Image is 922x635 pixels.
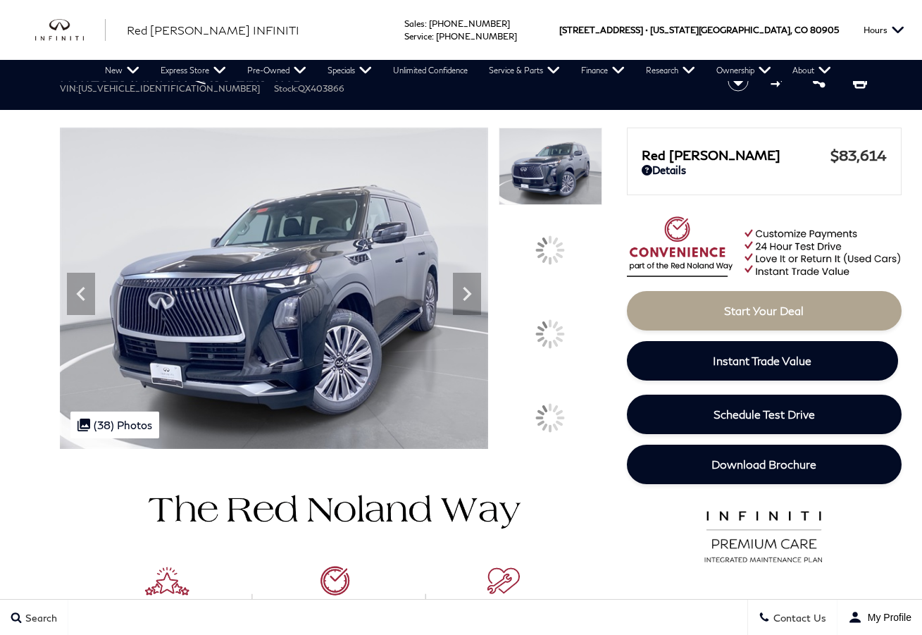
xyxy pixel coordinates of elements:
a: New [94,60,150,81]
span: VIN: [60,83,78,94]
span: My Profile [862,612,911,623]
button: user-profile-menu [837,600,922,635]
span: Sales [404,18,425,29]
a: Specials [317,60,382,81]
img: infinitipremiumcare.png [695,507,833,564]
a: Express Store [150,60,237,81]
a: Service & Parts [478,60,571,81]
span: Download Brochure [711,457,816,471]
span: [US_VEHICLE_IDENTIFICATION_NUMBER] [78,83,260,94]
img: New 2025 BLACK OBSIDIAN INFINITI Luxe 4WD image 1 [60,128,489,449]
span: Stock: [274,83,298,94]
a: Ownership [706,60,782,81]
a: Unlimited Confidence [382,60,478,81]
span: Service [404,31,432,42]
img: INFINITI [35,19,106,42]
span: Search [22,612,57,624]
span: Instant Trade Value [713,354,811,367]
span: Contact Us [770,612,826,624]
span: Red [PERSON_NAME] INFINITI [127,23,299,37]
a: Red [PERSON_NAME] INFINITI [127,22,299,39]
a: Finance [571,60,635,81]
span: : [425,18,427,29]
span: : [432,31,434,42]
a: Start Your Deal [627,291,902,331]
a: Details [642,164,887,176]
a: Research [635,60,706,81]
a: Download Brochure [627,445,902,484]
div: (38) Photos [70,412,159,438]
span: Red [PERSON_NAME] [642,147,830,163]
a: [STREET_ADDRESS] • [US_STATE][GEOGRAPHIC_DATA], CO 80905 [559,25,839,35]
img: New 2025 BLACK OBSIDIAN INFINITI Luxe 4WD image 1 [499,128,602,205]
a: About [782,60,842,81]
a: Instant Trade Value [627,341,898,381]
a: infiniti [35,19,106,42]
a: [PHONE_NUMBER] [436,31,517,42]
nav: Main Navigation [94,60,842,81]
span: QX403866 [298,83,344,94]
button: Compare vehicle [768,70,790,92]
a: Schedule Test Drive [627,395,902,434]
span: $83,614 [830,147,887,164]
a: Red [PERSON_NAME] $83,614 [642,147,887,164]
span: Start Your Deal [724,304,804,317]
a: [PHONE_NUMBER] [429,18,510,29]
a: Pre-Owned [237,60,317,81]
span: Schedule Test Drive [714,407,815,421]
